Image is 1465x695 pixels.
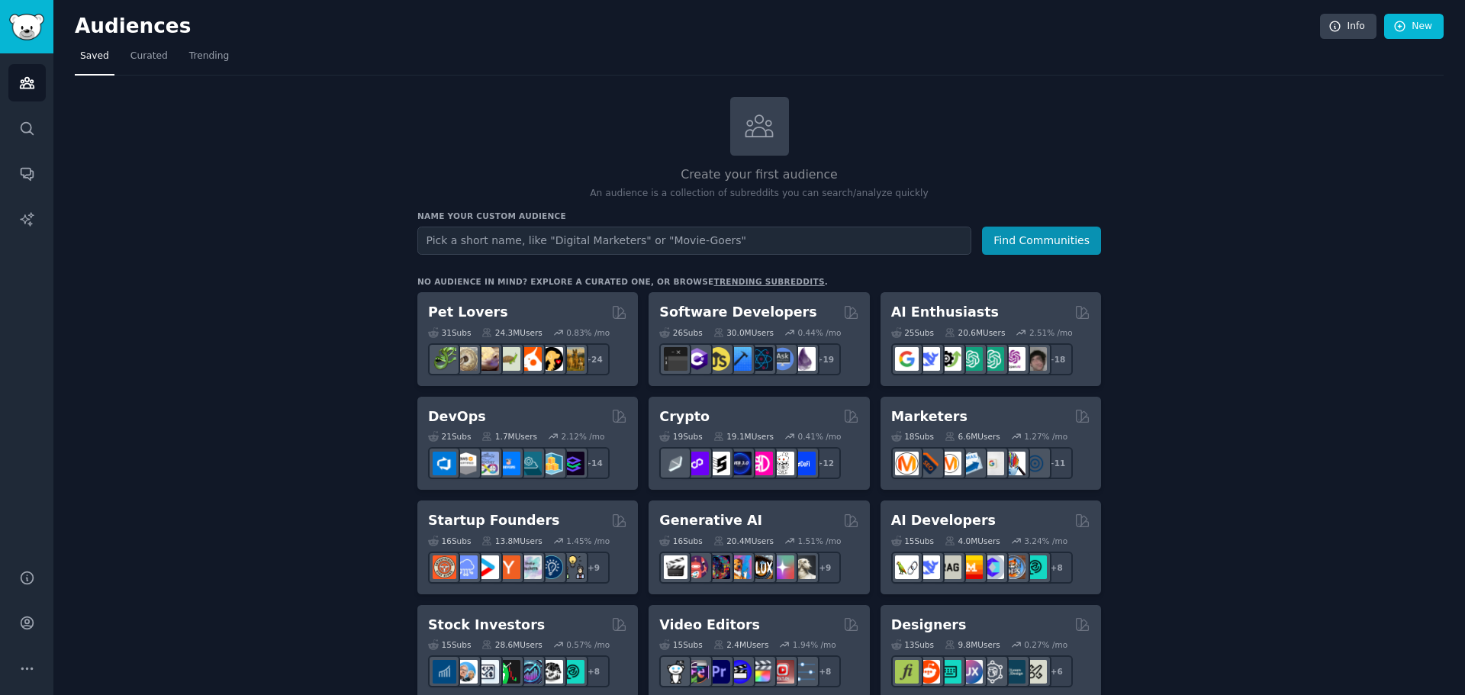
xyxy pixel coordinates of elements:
img: EntrepreneurRideAlong [433,555,456,579]
img: Youtubevideo [771,660,794,684]
img: azuredevops [433,452,456,475]
img: chatgpt_prompts_ [980,347,1004,371]
img: iOSProgramming [728,347,752,371]
div: + 8 [809,655,841,687]
h2: DevOps [428,407,486,426]
img: UX_Design [1023,660,1047,684]
div: 2.4M Users [713,639,769,650]
img: PetAdvice [539,347,563,371]
div: 20.6M Users [945,327,1005,338]
img: llmops [1002,555,1025,579]
img: StocksAndTrading [518,660,542,684]
img: DevOpsLinks [497,452,520,475]
img: DeepSeek [916,555,940,579]
img: DreamBooth [792,555,816,579]
img: csharp [685,347,709,371]
div: 1.27 % /mo [1024,431,1067,442]
img: aws_cdk [539,452,563,475]
img: GoogleGeminiAI [895,347,919,371]
img: defiblockchain [749,452,773,475]
h2: AI Developers [891,511,996,530]
img: finalcutpro [749,660,773,684]
h2: Pet Lovers [428,303,508,322]
div: + 12 [809,447,841,479]
div: + 14 [578,447,610,479]
img: learnjavascript [707,347,730,371]
div: 15 Sub s [428,639,471,650]
div: 2.12 % /mo [562,431,605,442]
img: Trading [497,660,520,684]
img: learndesign [1002,660,1025,684]
img: cockatiel [518,347,542,371]
a: Info [1320,14,1376,40]
img: deepdream [707,555,730,579]
h2: Marketers [891,407,968,426]
img: CryptoNews [771,452,794,475]
div: 1.7M Users [481,431,537,442]
img: ethstaker [707,452,730,475]
span: Saved [80,50,109,63]
span: Trending [189,50,229,63]
img: sdforall [728,555,752,579]
div: 16 Sub s [428,536,471,546]
img: startup [475,555,499,579]
div: 13 Sub s [891,639,934,650]
img: indiehackers [518,555,542,579]
button: Find Communities [982,227,1101,255]
img: VideoEditors [728,660,752,684]
img: AItoolsCatalog [938,347,961,371]
div: 13.8M Users [481,536,542,546]
img: UI_Design [938,660,961,684]
img: SaaS [454,555,478,579]
div: + 8 [1041,552,1073,584]
div: 0.44 % /mo [798,327,842,338]
img: aivideo [664,555,687,579]
span: Curated [130,50,168,63]
h2: Generative AI [659,511,762,530]
div: 1.51 % /mo [798,536,842,546]
img: growmybusiness [561,555,584,579]
h2: Crypto [659,407,710,426]
img: editors [685,660,709,684]
img: swingtrading [539,660,563,684]
img: bigseo [916,452,940,475]
img: OpenAIDev [1002,347,1025,371]
div: 16 Sub s [659,536,702,546]
div: 2.51 % /mo [1029,327,1073,338]
img: reactnative [749,347,773,371]
div: + 6 [1041,655,1073,687]
img: OnlineMarketing [1023,452,1047,475]
div: 30.0M Users [713,327,774,338]
img: LangChain [895,555,919,579]
a: New [1384,14,1444,40]
div: 6.6M Users [945,431,1000,442]
h2: Video Editors [659,616,760,635]
a: trending subreddits [713,277,824,286]
div: 25 Sub s [891,327,934,338]
img: ArtificalIntelligence [1023,347,1047,371]
img: content_marketing [895,452,919,475]
img: Docker_DevOps [475,452,499,475]
div: 15 Sub s [659,639,702,650]
h2: Stock Investors [428,616,545,635]
img: postproduction [792,660,816,684]
img: AskComputerScience [771,347,794,371]
div: 0.57 % /mo [566,639,610,650]
img: googleads [980,452,1004,475]
img: starryai [771,555,794,579]
img: gopro [664,660,687,684]
img: 0xPolygon [685,452,709,475]
img: GummySearch logo [9,14,44,40]
img: ycombinator [497,555,520,579]
div: + 9 [809,552,841,584]
div: 26 Sub s [659,327,702,338]
div: 18 Sub s [891,431,934,442]
img: herpetology [433,347,456,371]
div: 0.83 % /mo [566,327,610,338]
img: AskMarketing [938,452,961,475]
img: ballpython [454,347,478,371]
div: 19 Sub s [659,431,702,442]
div: + 18 [1041,343,1073,375]
input: Pick a short name, like "Digital Marketers" or "Movie-Goers" [417,227,971,255]
div: 3.24 % /mo [1024,536,1067,546]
